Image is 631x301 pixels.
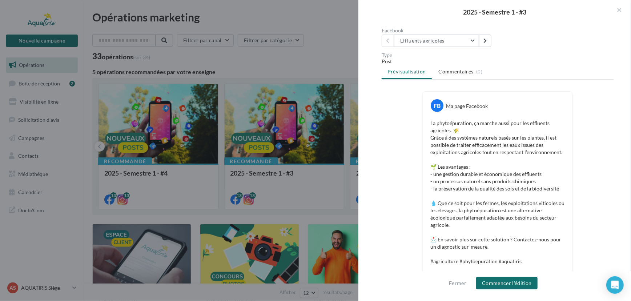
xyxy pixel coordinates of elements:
[382,53,614,58] div: Type
[446,103,488,110] div: Ma page Facebook
[394,35,479,47] button: Effluents agricoles
[476,277,538,289] button: Commencer l'édition
[606,276,624,294] div: Open Intercom Messenger
[476,69,482,75] span: (0)
[382,28,495,33] div: Facebook
[382,58,614,65] div: Post
[370,9,619,15] div: 2025 - Semestre 1 - #3
[431,99,443,112] div: FB
[446,279,469,288] button: Fermer
[430,120,565,265] p: La phytoépuration, ça marche aussi pour les effluents agricoles. 🌾 Grâce à des systèmes naturels ...
[439,68,474,75] span: Commentaires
